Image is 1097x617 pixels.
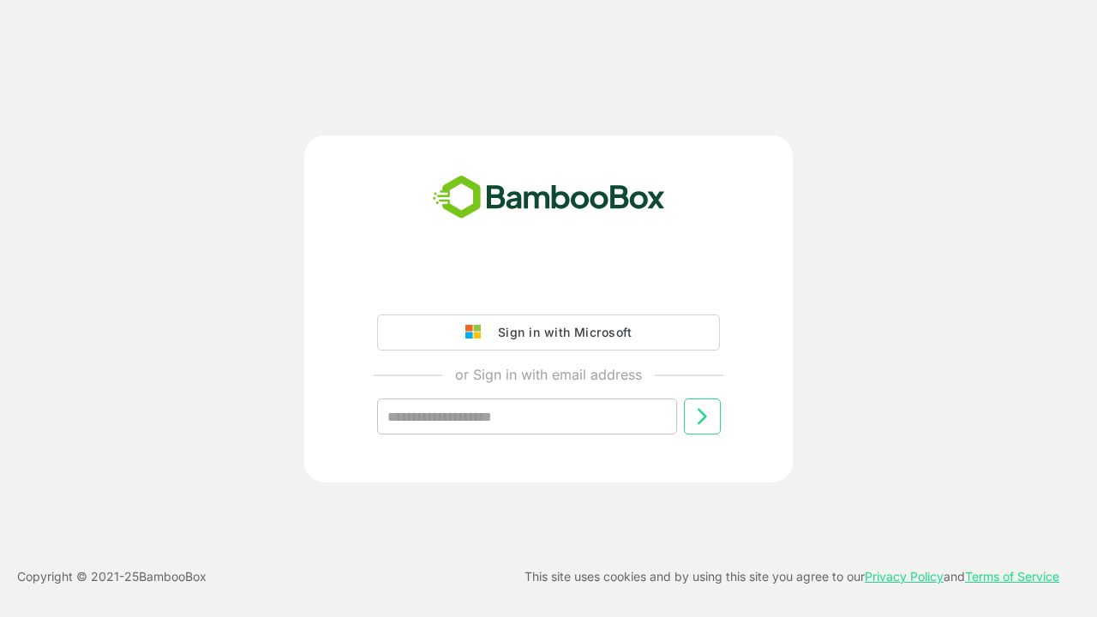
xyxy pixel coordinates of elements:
div: Sign in with Microsoft [489,321,632,344]
p: Copyright © 2021- 25 BambooBox [17,566,207,587]
p: This site uses cookies and by using this site you agree to our and [525,566,1059,587]
img: bamboobox [423,170,674,226]
a: Privacy Policy [865,569,944,584]
p: or Sign in with email address [455,364,642,385]
img: google [465,325,489,340]
button: Sign in with Microsoft [377,314,720,350]
a: Terms of Service [965,569,1059,584]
